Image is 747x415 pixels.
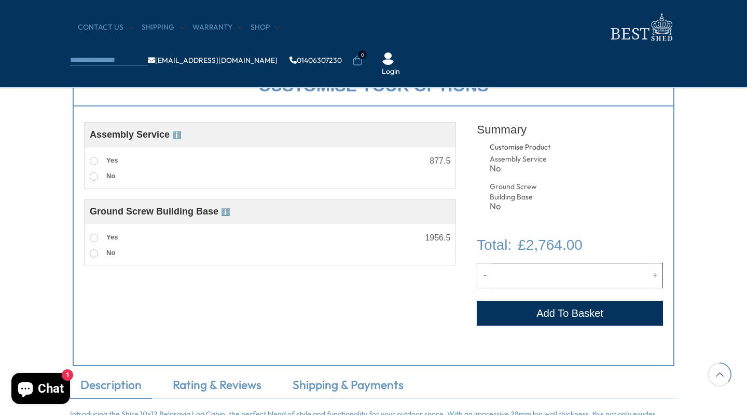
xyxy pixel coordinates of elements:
span: Assembly Service [90,129,181,140]
span: ℹ️ [172,131,181,139]
div: No [490,164,554,173]
a: 01406307230 [289,57,342,64]
img: logo [604,10,677,44]
a: Shipping & Payments [282,377,414,398]
div: No [490,202,554,211]
div: Summary [477,117,663,142]
div: Customise Product [490,142,590,153]
a: [EMAIL_ADDRESS][DOMAIN_NAME] [148,57,278,64]
a: Warranty [192,22,243,33]
div: 1956.5 [425,234,450,242]
button: Increase quantity [647,263,663,288]
a: Description [70,377,152,398]
span: No [106,249,115,257]
input: Quantity [492,263,647,288]
img: User Icon [382,52,394,65]
span: Yes [106,156,118,164]
span: £2,764.00 [518,234,583,256]
a: Login [382,66,400,77]
span: ℹ️ [221,208,230,216]
span: No [106,172,115,180]
div: Ground Screw Building Base [490,182,554,202]
span: 0 [358,50,367,59]
inbox-online-store-chat: Shopify online store chat [8,373,73,407]
a: Rating & Reviews [162,377,272,398]
a: Shipping [142,22,185,33]
a: CONTACT US [78,22,134,33]
div: 877.5 [430,157,450,165]
button: Decrease quantity [477,263,492,288]
span: Yes [106,233,118,241]
a: 0 [352,56,363,66]
span: Ground Screw Building Base [90,206,230,217]
a: Shop [251,22,280,33]
div: Assembly Service [490,154,554,165]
